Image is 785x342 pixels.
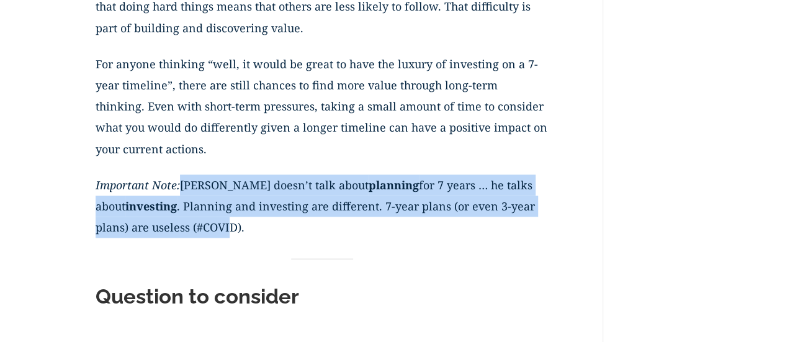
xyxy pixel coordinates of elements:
em: Important Note: [96,178,180,192]
p: For anyone thinking “well, it would be great to have the luxury of investing on a 7-year timeline... [96,53,549,174]
p: [PERSON_NAME] doesn’t talk about for 7 years … he talks about . Planning and investing are differ... [96,174,549,253]
h2: Question to consider [96,284,549,315]
strong: planning [369,178,419,192]
strong: investing [125,199,177,214]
